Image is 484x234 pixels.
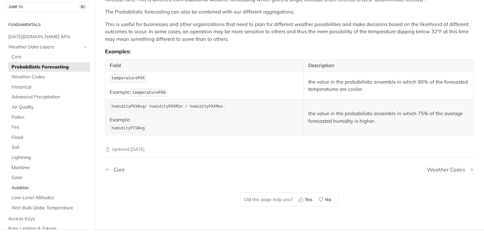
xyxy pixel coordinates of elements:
span: Core [12,54,88,60]
h2: Fundamentals [5,22,90,28]
span: Solar [12,174,88,181]
a: Aviation [8,183,90,193]
a: Historical [8,82,90,92]
a: Pollen [8,113,90,122]
span: Rate Limiting & Tokens [8,225,88,232]
a: Maritime [8,163,90,173]
a: Lightning [8,153,90,163]
button: Hide subpages for Weather Data Layers [83,44,88,50]
div: Did this page help you? [240,193,338,206]
p: Example: [110,116,299,133]
span: [DATE][DOMAIN_NAME] APIs [8,34,88,40]
a: Fire [8,122,90,132]
button: Yes [296,195,316,204]
p: The Probabilistic forecasting can also be combined with our different aggregations. [105,8,474,16]
a: Soil [8,143,90,152]
span: temperaturePXX [112,76,145,81]
p: Description [308,62,469,69]
p: the value in the probabilistic ensemble in which 90% of the forecasted temperatures are cooler. [308,78,469,93]
span: Advanced Precipitation [12,94,88,101]
span: Fire [12,124,88,131]
nav: Pagination Controls [105,160,474,179]
span: Maritime [12,165,88,171]
span: humidityPXXAvg/ humidityPXXMin / humidityPXXMax [112,104,223,109]
p: Example: [110,88,299,98]
span: Lightning [12,154,88,161]
a: Core [8,52,90,62]
div: Examples: [105,48,474,55]
span: Pollen [12,114,88,121]
span: ⌘/ [79,4,86,10]
a: Flood [8,133,90,143]
a: Solar [8,173,90,183]
button: JUMP TO⌘/ [5,2,90,12]
span: Historical [12,84,88,91]
span: Weather Data Layers [8,44,81,50]
div: Core [110,167,125,173]
p: Field [110,62,299,69]
span: Probabilistic Forecasting [12,64,88,70]
a: [DATE][DOMAIN_NAME] APIs [5,32,90,42]
span: Wet Bulb Globe Temperature [12,205,88,211]
a: Rate Limiting & Tokens [5,224,90,234]
p: the value in the probabilistic ensemble in which 75% of the average forecasted humidity is higher. [308,110,469,125]
a: Next Page: Weather Codes [427,167,474,173]
a: Weather Data LayersHide subpages for Weather Data Layers [5,42,90,52]
span: Soil [12,144,88,151]
a: Advanced Precipitation [8,92,90,102]
a: Probabilistic Forecasting [8,62,90,72]
span: Air Quality [12,104,88,111]
span: Flood [12,134,88,141]
span: humidityP75Avg [112,126,145,131]
span: No [325,196,331,203]
span: Weather Codes [12,74,88,80]
button: No [316,195,335,204]
span: Access Keys [8,216,88,222]
span: Low-Level Altitudes [12,195,88,201]
a: Wet Bulb Globe Temperature [8,203,90,213]
span: Aviation [12,185,88,191]
a: Weather Codes [8,72,90,82]
span: Yes [305,196,312,203]
p: This is useful for businesses and other organizations that need to plan for different weather pos... [105,21,474,43]
a: Access Keys [5,214,90,224]
p: Updated [DATE] [105,146,474,153]
a: Air Quality [8,102,90,112]
div: Weather Codes [427,167,469,173]
span: temperatureP90 [132,91,166,95]
a: Low-Level Altitudes [8,193,90,203]
a: Previous Page: Core [105,167,263,173]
